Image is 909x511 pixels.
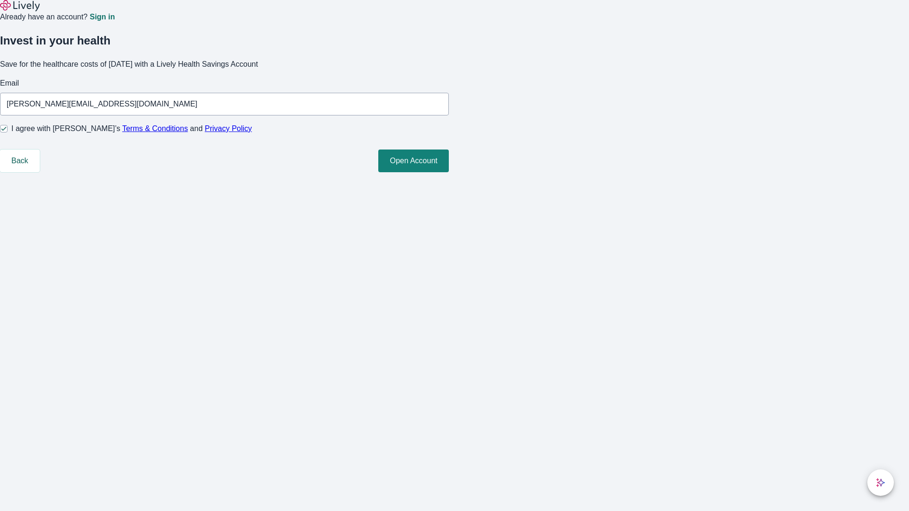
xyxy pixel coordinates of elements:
button: chat [867,469,894,496]
a: Terms & Conditions [122,124,188,132]
span: I agree with [PERSON_NAME]’s and [11,123,252,134]
a: Privacy Policy [205,124,252,132]
button: Open Account [378,150,449,172]
a: Sign in [89,13,115,21]
svg: Lively AI Assistant [876,478,885,487]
